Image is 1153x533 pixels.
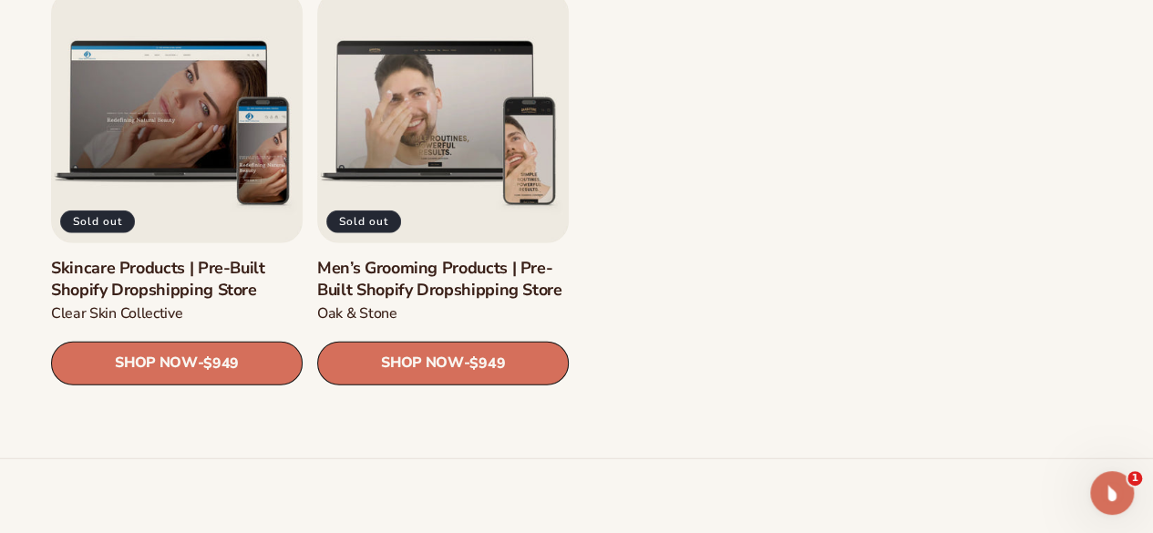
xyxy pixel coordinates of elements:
[317,258,569,301] a: Men’s Grooming Products | Pre-Built Shopify Dropshipping Store
[1127,471,1142,486] span: 1
[470,355,506,373] span: $949
[51,258,303,301] a: Skincare Products | Pre-Built Shopify Dropshipping Store
[51,342,303,385] a: SHOP NOW- $949
[1090,471,1134,515] iframe: Intercom live chat
[203,355,239,373] span: $949
[115,354,197,372] span: SHOP NOW
[381,354,463,372] span: SHOP NOW
[317,342,569,385] a: SHOP NOW- $949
